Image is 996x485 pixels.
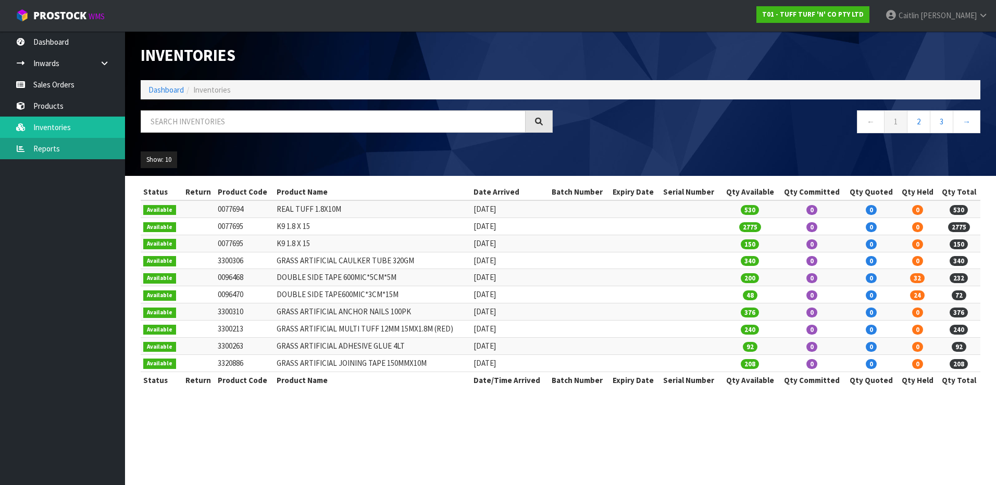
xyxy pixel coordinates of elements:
[950,273,968,283] span: 232
[950,239,968,249] span: 150
[806,239,817,249] span: 0
[938,184,980,200] th: Qty Total
[274,372,471,388] th: Product Name
[912,342,923,352] span: 0
[215,321,275,338] td: 3300213
[845,184,898,200] th: Qty Quoted
[471,354,549,372] td: [DATE]
[806,256,817,266] span: 0
[779,184,845,200] th: Qty Committed
[143,239,176,249] span: Available
[743,290,757,300] span: 48
[739,222,761,232] span: 2775
[274,321,471,338] td: GRASS ARTIFICIAL MULTI TUFF 12MM 15MX1.8M (RED)
[215,218,275,235] td: 0077695
[215,303,275,321] td: 3300310
[866,222,877,232] span: 0
[806,342,817,352] span: 0
[930,110,953,133] a: 3
[274,235,471,252] td: K9 1.8 X 15
[274,303,471,321] td: GRASS ARTIFICIAL ANCHOR NAILS 100PK
[866,239,877,249] span: 0
[471,200,549,218] td: [DATE]
[912,256,923,266] span: 0
[215,252,275,269] td: 3300306
[143,222,176,233] span: Available
[743,342,757,352] span: 92
[215,200,275,218] td: 0077694
[143,290,176,301] span: Available
[948,222,970,232] span: 2775
[471,337,549,354] td: [DATE]
[568,110,980,136] nav: Page navigation
[471,269,549,286] td: [DATE]
[193,85,231,95] span: Inventories
[866,325,877,335] span: 0
[143,308,176,318] span: Available
[912,205,923,215] span: 0
[866,342,877,352] span: 0
[143,205,176,215] span: Available
[806,273,817,283] span: 0
[215,354,275,372] td: 3320886
[806,222,817,232] span: 0
[912,308,923,317] span: 0
[898,372,938,388] th: Qty Held
[938,372,980,388] th: Qty Total
[471,184,549,200] th: Date Arrived
[549,372,610,388] th: Batch Number
[806,290,817,300] span: 0
[661,372,721,388] th: Serial Number
[952,290,966,300] span: 72
[182,372,215,388] th: Return
[148,85,184,95] a: Dashboard
[661,184,721,200] th: Serial Number
[806,205,817,215] span: 0
[141,372,182,388] th: Status
[215,269,275,286] td: 0096468
[741,239,759,249] span: 150
[950,308,968,317] span: 376
[953,110,980,133] a: →
[215,337,275,354] td: 3300263
[274,184,471,200] th: Product Name
[274,252,471,269] td: GRASS ARTIFICIAL CAULKER TUBE 320GM
[274,286,471,303] td: DOUBLE SIDE TAPE600MIC*3CM*15M
[741,205,759,215] span: 530
[143,359,176,369] span: Available
[952,342,966,352] span: 92
[912,222,923,232] span: 0
[143,256,176,266] span: Available
[741,325,759,335] span: 240
[806,308,817,317] span: 0
[471,235,549,252] td: [DATE]
[950,325,968,335] span: 240
[907,110,930,133] a: 2
[950,205,968,215] span: 530
[141,184,182,200] th: Status
[741,273,759,283] span: 200
[143,342,176,352] span: Available
[141,110,526,133] input: Search inventories
[884,110,907,133] a: 1
[274,354,471,372] td: GRASS ARTIFICIAL JOINING TAPE 150MMX10M
[215,184,275,200] th: Product Code
[866,273,877,283] span: 0
[910,273,925,283] span: 32
[610,184,660,200] th: Expiry Date
[143,325,176,335] span: Available
[866,359,877,369] span: 0
[898,184,938,200] th: Qty Held
[866,290,877,300] span: 0
[912,325,923,335] span: 0
[215,235,275,252] td: 0077695
[806,325,817,335] span: 0
[866,256,877,266] span: 0
[89,11,105,21] small: WMS
[215,286,275,303] td: 0096470
[471,372,549,388] th: Date/Time Arrived
[274,218,471,235] td: K9 1.8 X 15
[920,10,977,20] span: [PERSON_NAME]
[857,110,885,133] a: ←
[16,9,29,22] img: cube-alt.png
